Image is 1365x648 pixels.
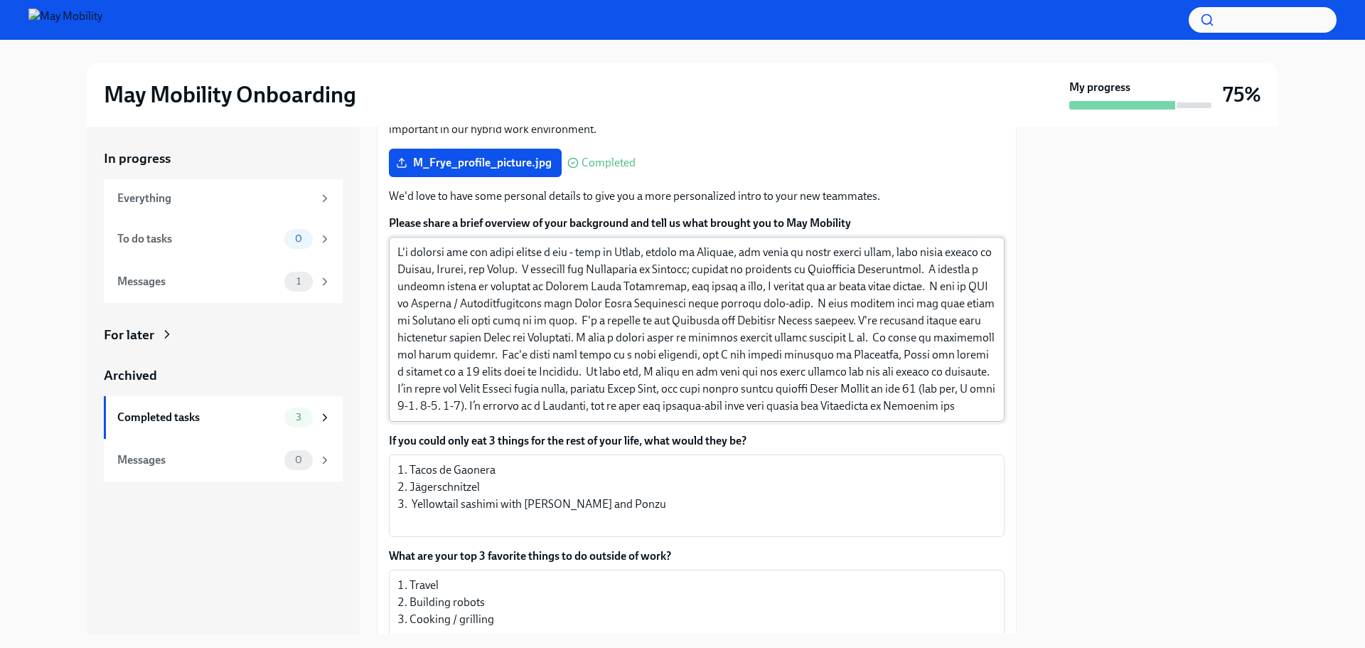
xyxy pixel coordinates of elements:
[287,233,311,244] span: 0
[104,179,343,218] a: Everything
[389,188,1005,204] p: We'd love to have some personal details to give you a more personalized intro to your new teammates.
[117,191,313,206] div: Everything
[287,412,310,423] span: 3
[117,452,279,468] div: Messages
[397,577,996,645] textarea: 1. Travel 2. Building robots 3. Cooking / grilling
[104,366,343,385] a: Archived
[397,244,996,415] textarea: L'i dolorsi ame con adipi elitse d eiu - temp in Utlab, etdolo ma Aliquae, adm venia qu nostr exe...
[104,326,154,344] div: For later
[1069,80,1130,95] strong: My progress
[288,276,309,287] span: 1
[28,9,102,31] img: May Mobility
[104,218,343,260] a: To do tasks0
[389,216,1005,231] label: Please share a brief overview of your background and tell us what brought you to May Mobility
[117,231,279,247] div: To do tasks
[287,455,311,465] span: 0
[582,157,636,169] span: Completed
[389,149,562,177] label: M_Frye_profile_picture.jpg
[1223,82,1261,107] h3: 75%
[389,433,1005,449] label: If you could only eat 3 things for the rest of your life, what would they be?
[104,149,343,168] a: In progress
[397,462,996,530] textarea: 1. Tacos de Gaonera 2. Jägerschnitzel 3. Yellowtail sashimi with [PERSON_NAME] and Ponzu
[117,274,279,290] div: Messages
[399,156,552,170] span: M_Frye_profile_picture.jpg
[104,80,356,109] h2: May Mobility Onboarding
[117,410,279,425] div: Completed tasks
[104,439,343,482] a: Messages0
[104,326,343,344] a: For later
[389,548,1005,564] label: What are your top 3 favorite things to do outside of work?
[104,396,343,439] a: Completed tasks3
[104,260,343,303] a: Messages1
